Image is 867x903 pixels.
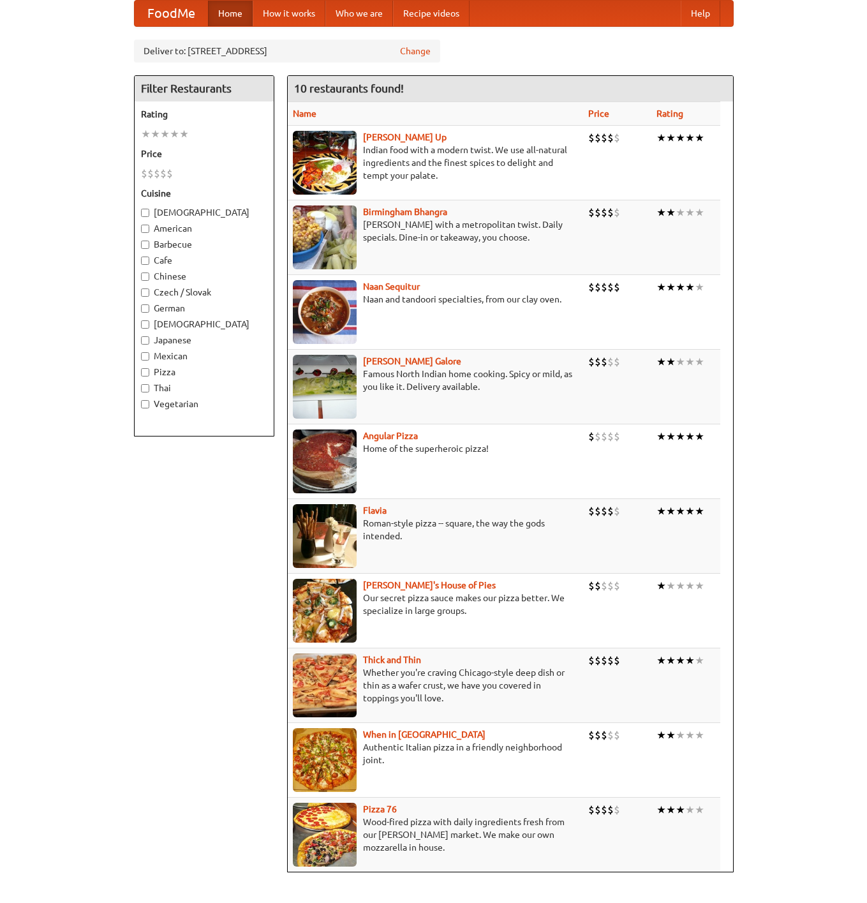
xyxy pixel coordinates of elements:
[676,803,685,817] li: ★
[685,131,695,145] li: ★
[588,579,595,593] li: $
[588,280,595,294] li: $
[685,579,695,593] li: ★
[614,205,620,220] li: $
[160,127,170,141] li: ★
[614,504,620,518] li: $
[363,356,461,366] b: [PERSON_NAME] Galore
[135,76,274,101] h4: Filter Restaurants
[293,741,579,766] p: Authentic Italian pizza in a friendly neighborhood joint.
[695,205,704,220] li: ★
[363,580,496,590] a: [PERSON_NAME]'s House of Pies
[141,286,267,299] label: Czech / Slovak
[695,504,704,518] li: ★
[695,355,704,369] li: ★
[141,206,267,219] label: [DEMOGRAPHIC_DATA]
[607,131,614,145] li: $
[595,280,601,294] li: $
[607,728,614,742] li: $
[151,127,160,141] li: ★
[141,368,149,377] input: Pizza
[293,293,579,306] p: Naan and tandoori specialties, from our clay oven.
[363,804,397,814] a: Pizza 76
[293,280,357,344] img: naansequitur.jpg
[656,131,666,145] li: ★
[141,270,267,283] label: Chinese
[588,803,595,817] li: $
[676,355,685,369] li: ★
[601,728,607,742] li: $
[141,398,267,410] label: Vegetarian
[656,355,666,369] li: ★
[607,579,614,593] li: $
[601,504,607,518] li: $
[666,728,676,742] li: ★
[293,728,357,792] img: wheninrome.jpg
[363,281,420,292] a: Naan Sequitur
[681,1,720,26] a: Help
[666,131,676,145] li: ★
[160,167,167,181] li: $
[141,366,267,378] label: Pizza
[656,429,666,444] li: ★
[666,355,676,369] li: ★
[293,355,357,419] img: currygalore.jpg
[676,504,685,518] li: ★
[595,429,601,444] li: $
[695,579,704,593] li: ★
[135,1,208,26] a: FoodMe
[141,288,149,297] input: Czech / Slovak
[293,144,579,182] p: Indian food with a modern twist. We use all-natural ingredients and the finest spices to delight ...
[685,504,695,518] li: ★
[676,579,685,593] li: ★
[147,167,154,181] li: $
[141,272,149,281] input: Chinese
[588,355,595,369] li: $
[141,167,147,181] li: $
[695,728,704,742] li: ★
[601,131,607,145] li: $
[685,429,695,444] li: ★
[141,257,149,265] input: Cafe
[588,131,595,145] li: $
[676,131,685,145] li: ★
[134,40,440,63] div: Deliver to: [STREET_ADDRESS]
[363,431,418,441] a: Angular Pizza
[141,209,149,217] input: [DEMOGRAPHIC_DATA]
[595,205,601,220] li: $
[601,429,607,444] li: $
[208,1,253,26] a: Home
[293,442,579,455] p: Home of the superheroic pizza!
[614,355,620,369] li: $
[685,355,695,369] li: ★
[601,280,607,294] li: $
[614,803,620,817] li: $
[656,653,666,668] li: ★
[141,334,267,347] label: Japanese
[141,384,149,392] input: Thai
[393,1,470,26] a: Recipe videos
[614,579,620,593] li: $
[676,280,685,294] li: ★
[607,355,614,369] li: $
[685,803,695,817] li: ★
[695,131,704,145] li: ★
[141,127,151,141] li: ★
[141,352,149,361] input: Mexican
[666,579,676,593] li: ★
[154,167,160,181] li: $
[293,592,579,617] p: Our secret pizza sauce makes our pizza better. We specialize in large groups.
[676,429,685,444] li: ★
[607,803,614,817] li: $
[141,225,149,233] input: American
[685,205,695,220] li: ★
[695,429,704,444] li: ★
[363,505,387,516] a: Flavia
[656,280,666,294] li: ★
[167,167,173,181] li: $
[363,207,447,217] b: Birmingham Bhangra
[293,816,579,854] p: Wood-fired pizza with daily ingredients fresh from our [PERSON_NAME] market. We make our own mozz...
[666,205,676,220] li: ★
